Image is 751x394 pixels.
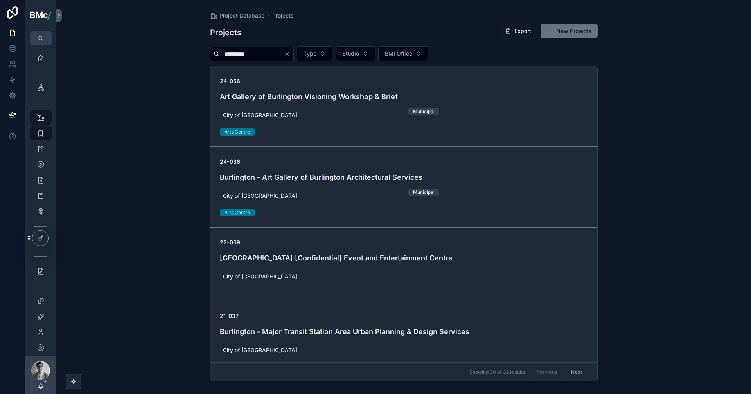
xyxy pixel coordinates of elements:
[223,111,297,119] span: City of [GEOGRAPHIC_DATA]
[220,110,300,121] a: City of [GEOGRAPHIC_DATA]
[210,27,241,38] h1: Projects
[342,50,359,58] span: Studio
[210,66,597,147] a: 24-056Art Gallery of Burlington Visioning Workshop & BriefCity of [GEOGRAPHIC_DATA]MunicipalArts ...
[220,253,588,263] h4: [GEOGRAPHIC_DATA] [Confidential] Event and Entertainment Centre
[210,12,264,20] a: Project Database
[223,346,297,354] span: City of [GEOGRAPHIC_DATA]
[304,50,316,58] span: Type
[220,172,588,183] h4: Burlington - Art Gallery of Burlington Architectural Services
[225,128,250,136] div: Arts Centre
[385,50,412,58] span: BMI Office
[220,271,300,282] a: City of [GEOGRAPHIC_DATA]
[272,12,294,20] a: Projects
[413,108,435,115] div: Municipal
[378,46,428,61] button: Select Button
[297,46,332,61] button: Select Button
[220,313,239,319] strong: 21-037
[220,158,240,165] strong: 24-036
[223,273,297,280] span: City of [GEOGRAPHIC_DATA]
[219,12,264,20] span: Project Database
[220,190,300,201] a: City of [GEOGRAPHIC_DATA]
[223,192,297,200] span: City of [GEOGRAPHIC_DATA]
[413,189,435,196] div: Municipal
[25,45,56,356] div: scrollable content
[225,209,250,216] div: Arts Centre
[220,239,240,246] strong: 22-069
[566,366,588,378] button: Next
[220,326,588,337] h4: Burlington - Major Transit Station Area Urban Planning & Design Services
[336,46,375,61] button: Select Button
[541,24,598,38] button: New Projects
[30,10,52,22] img: App logo
[284,51,293,57] button: Clear
[469,369,525,375] span: Showing 30 of 32 results
[220,345,300,356] a: City of [GEOGRAPHIC_DATA]
[210,301,597,375] a: 21-037Burlington - Major Transit Station Area Urban Planning & Design ServicesCity of [GEOGRAPHIC...
[210,147,597,228] a: 24-036Burlington - Art Gallery of Burlington Architectural ServicesCity of [GEOGRAPHIC_DATA]Munic...
[499,24,537,38] button: Export
[210,228,597,301] a: 22-069[GEOGRAPHIC_DATA] [Confidential] Event and Entertainment CentreCity of [GEOGRAPHIC_DATA]
[220,91,588,102] h4: Art Gallery of Burlington Visioning Workshop & Brief
[220,78,240,84] strong: 24-056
